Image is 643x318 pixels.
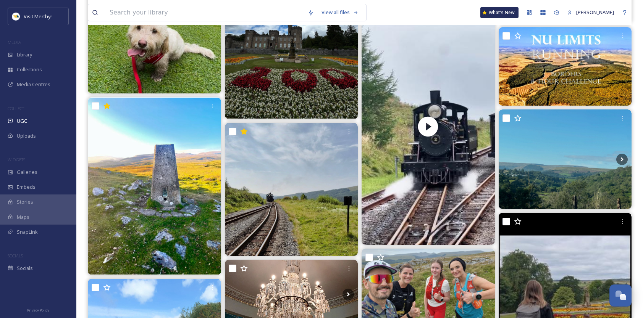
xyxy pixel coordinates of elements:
img: I absolutely love this place 🥰 You get so much peace without any distractions and you get to go “... [499,109,632,209]
span: MEDIA [8,39,21,45]
a: Privacy Policy [27,305,49,314]
span: Stories [17,198,33,206]
input: Search your library [106,4,304,21]
span: SOCIALS [8,253,23,259]
a: [PERSON_NAME] [564,5,618,20]
img: download.jpeg [12,13,20,20]
span: [PERSON_NAME] [576,9,614,16]
a: What's New [480,7,519,18]
span: Library [17,51,32,58]
span: WIDGETS [8,157,25,162]
span: Maps [17,214,29,221]
span: UGC [17,117,27,125]
img: #breconmountainrailway #torpantau [225,123,358,256]
span: Uploads [17,132,36,140]
span: Collections [17,66,42,73]
img: thumbnail [362,8,495,244]
span: COLLECT [8,106,24,111]
img: 📢‼️Event announcement‼️📢 We are delighted to announce entries for our final event of 2025 are now... [499,27,632,105]
span: Galleries [17,169,37,176]
span: Media Centres [17,81,50,88]
img: ᴛʜᴇ ᴠɪᴇᴡ ꜰʀᴏᴍ ᴍʏ ʟᴀsᴛ ɴɪɢʜᴛs ᴀᴅᴠᴇɴᴛᴜʀᴇ… 📍 𝐂𝐞𝐟𝐧 𝐂𝐢𝐥-𝐒𝐚𝐧𝐰𝐬 - 𝟒𝟔𝟎𝐌 ⛰️ • #mountainview #merthyrtydfil... [88,98,221,275]
span: Privacy Policy [27,308,49,313]
span: SnapLink [17,228,38,236]
span: Embeds [17,183,36,191]
span: Visit Merthyr [24,13,52,20]
a: View all files [318,5,362,20]
span: Socials [17,265,33,272]
button: Open Chat [609,284,632,307]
